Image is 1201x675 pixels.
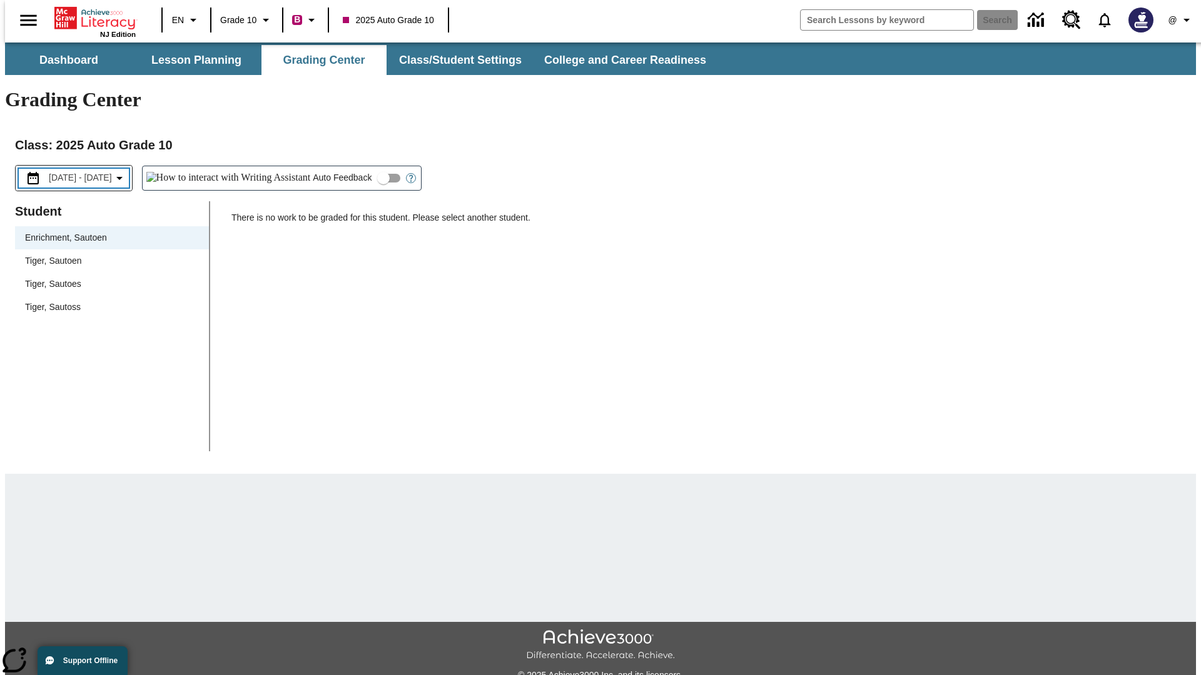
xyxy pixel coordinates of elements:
span: NJ Edition [100,31,136,38]
span: 2025 Auto Grade 10 [343,14,433,27]
img: Achieve3000 Differentiate Accelerate Achieve [526,629,675,661]
span: Auto Feedback [313,171,372,184]
button: Language: EN, Select a language [166,9,206,31]
button: Open side menu [10,2,47,39]
div: Tiger, Sautoen [15,249,209,272]
span: B [294,12,300,27]
span: Support Offline [63,656,118,665]
img: How to interact with Writing Assistant [146,172,311,184]
button: Grading Center [261,45,387,75]
h1: Grading Center [5,88,1196,111]
button: Lesson Planning [134,45,259,75]
button: Profile/Settings [1161,9,1201,31]
a: Resource Center, Will open in new tab [1055,3,1088,37]
span: Tiger, Sautoss [25,301,199,314]
button: Open Help for Writing Assistant [401,166,421,190]
h2: Class : 2025 Auto Grade 10 [15,135,1186,155]
span: Tiger, Sautoen [25,254,199,267]
span: @ [1168,14,1177,27]
button: Dashboard [6,45,131,75]
span: Enrichment, Sautoen [25,231,199,244]
button: Select the date range menu item [21,171,127,186]
input: search field [801,10,973,30]
p: Student [15,201,209,221]
span: [DATE] - [DATE] [49,171,112,184]
svg: Collapse Date Range Filter [112,171,127,186]
span: Grade 10 [220,14,256,27]
button: Grade: Grade 10, Select a grade [215,9,278,31]
button: Boost Class color is violet red. Change class color [287,9,324,31]
button: College and Career Readiness [534,45,716,75]
p: There is no work to be graded for this student. Please select another student. [231,211,1186,234]
span: EN [172,14,184,27]
div: Tiger, Sautoss [15,296,209,319]
div: SubNavbar [5,42,1196,75]
div: Home [54,4,136,38]
button: Class/Student Settings [389,45,532,75]
a: Notifications [1088,4,1121,36]
img: Avatar [1128,7,1153,32]
div: Tiger, Sautoes [15,272,209,296]
div: SubNavbar [5,45,717,75]
a: Home [54,6,136,31]
div: Enrichment, Sautoen [15,226,209,249]
a: Data Center [1020,3,1055,37]
span: Tiger, Sautoes [25,277,199,291]
button: Select a new avatar [1121,4,1161,36]
button: Support Offline [38,646,128,675]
